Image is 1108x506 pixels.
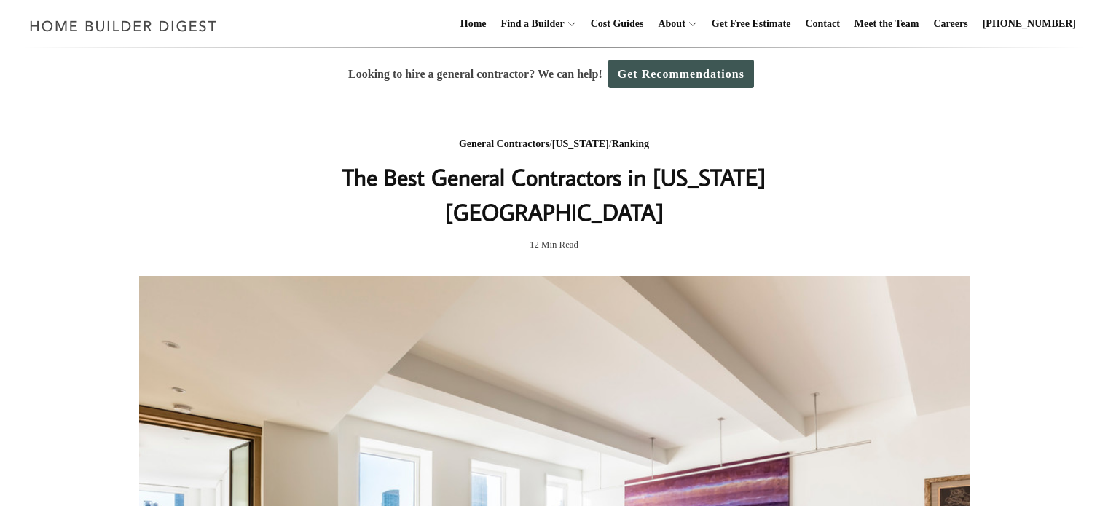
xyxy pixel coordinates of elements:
a: Get Free Estimate [706,1,797,47]
a: [US_STATE] [552,138,609,149]
a: Find a Builder [495,1,565,47]
a: Home [455,1,492,47]
a: Cost Guides [585,1,650,47]
a: Meet the Team [849,1,925,47]
a: [PHONE_NUMBER] [977,1,1082,47]
img: Home Builder Digest [23,12,224,40]
a: Get Recommendations [608,60,754,88]
span: 12 Min Read [530,237,578,253]
h1: The Best General Contractors in [US_STATE][GEOGRAPHIC_DATA] [264,159,845,229]
a: General Contractors [459,138,549,149]
a: Ranking [612,138,649,149]
a: Careers [928,1,974,47]
div: / / [264,135,845,154]
a: Contact [799,1,845,47]
a: About [652,1,685,47]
